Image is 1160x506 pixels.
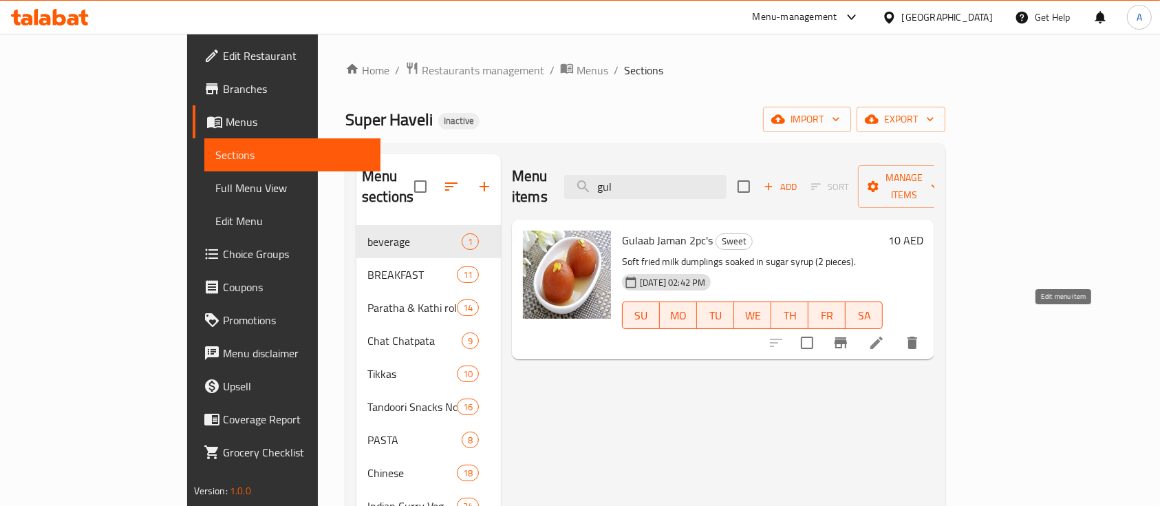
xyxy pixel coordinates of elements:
[622,253,883,271] p: Soft fried milk dumplings soaked in sugar syrup (2 pieces).
[367,333,462,349] span: Chat Chatpata
[367,399,457,415] span: Tandoori Snacks Non Veg.
[468,170,501,203] button: Add section
[204,138,381,171] a: Sections
[215,180,370,196] span: Full Menu View
[462,233,479,250] div: items
[223,378,370,394] span: Upsell
[223,345,370,361] span: Menu disclaimer
[846,302,883,329] button: SA
[223,81,370,97] span: Branches
[193,337,381,370] a: Menu disclaimer
[577,62,608,78] span: Menus
[814,306,840,326] span: FR
[763,107,851,132] button: import
[223,411,370,428] span: Coverage Report
[457,299,479,316] div: items
[512,166,548,207] h2: Menu items
[193,403,381,436] a: Coverage Report
[888,231,923,250] h6: 10 AED
[194,482,228,500] span: Version:
[734,302,771,329] button: WE
[457,366,479,382] div: items
[462,434,478,447] span: 8
[729,172,758,201] span: Select section
[204,171,381,204] a: Full Menu View
[458,268,478,282] span: 11
[564,175,727,199] input: search
[622,230,713,251] span: Gulaab Jaman 2pc's
[458,401,478,414] span: 16
[824,326,857,359] button: Branch-specific-item
[204,204,381,238] a: Edit Menu
[1137,10,1142,25] span: A
[356,423,501,456] div: PASTA8
[457,399,479,415] div: items
[193,39,381,72] a: Edit Restaurant
[406,172,435,201] span: Select all sections
[215,213,370,229] span: Edit Menu
[367,366,457,382] span: Tikkas
[665,306,691,326] span: MO
[215,147,370,163] span: Sections
[345,61,945,79] nav: breadcrumb
[462,335,478,348] span: 9
[458,467,478,480] span: 18
[851,306,877,326] span: SA
[753,9,837,25] div: Menu-management
[777,306,803,326] span: TH
[356,291,501,324] div: Paratha & Kathi roll14
[193,105,381,138] a: Menus
[550,62,555,78] li: /
[560,61,608,79] a: Menus
[457,266,479,283] div: items
[438,115,480,127] span: Inactive
[624,62,663,78] span: Sections
[405,61,544,79] a: Restaurants management
[367,233,462,250] span: beverage
[702,306,729,326] span: TU
[367,266,457,283] span: BREAKFAST
[634,276,711,289] span: [DATE] 02:42 PM
[223,279,370,295] span: Coupons
[902,10,993,25] div: [GEOGRAPHIC_DATA]
[774,111,840,128] span: import
[740,306,766,326] span: WE
[697,302,734,329] button: TU
[758,176,802,198] span: Add item
[462,432,479,448] div: items
[458,302,478,315] span: 14
[628,306,654,326] span: SU
[758,176,802,198] button: Add
[193,304,381,337] a: Promotions
[716,233,752,249] span: Sweet
[395,62,400,78] li: /
[462,235,478,249] span: 1
[808,302,846,329] button: FR
[223,48,370,64] span: Edit Restaurant
[438,113,480,129] div: Inactive
[762,179,799,195] span: Add
[422,62,544,78] span: Restaurants management
[356,324,501,357] div: Chat Chatpata9
[356,456,501,489] div: Chinese18
[523,231,611,319] img: Gulaab Jaman 2pc's
[230,482,251,500] span: 1.0.0
[367,432,462,448] span: PASTA
[356,225,501,258] div: beverage1
[367,465,457,481] span: Chinese
[193,436,381,469] a: Grocery Checklist
[362,166,414,207] h2: Menu sections
[868,111,934,128] span: export
[858,165,950,208] button: Manage items
[869,169,939,204] span: Manage items
[857,107,945,132] button: export
[457,465,479,481] div: items
[193,238,381,271] a: Choice Groups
